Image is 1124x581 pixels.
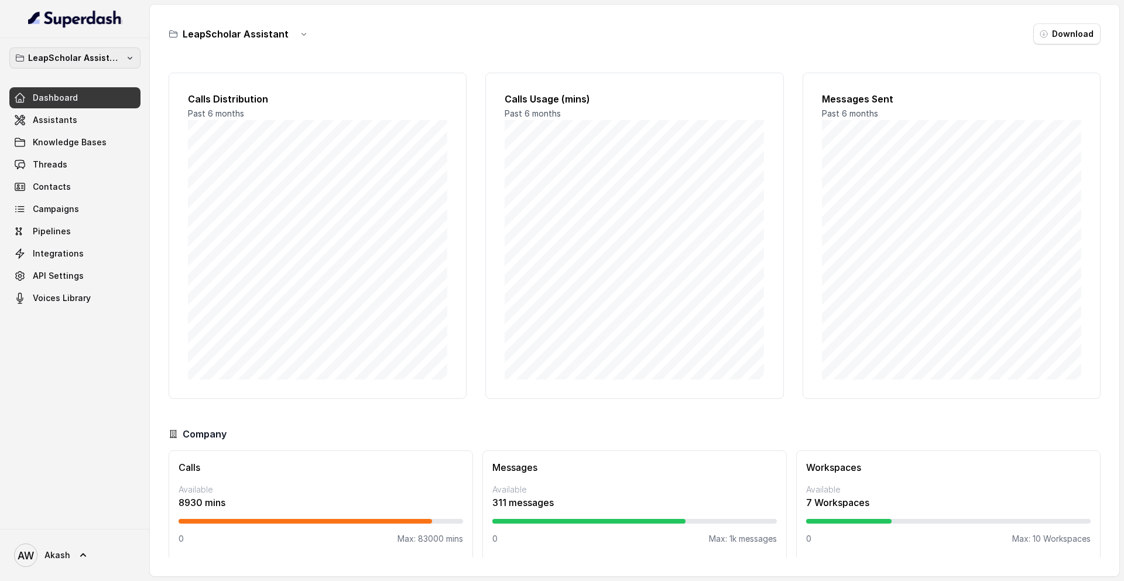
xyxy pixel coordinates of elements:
[44,549,70,561] span: Akash
[492,460,777,474] h3: Messages
[33,92,78,104] span: Dashboard
[33,136,107,148] span: Knowledge Bases
[188,92,447,106] h2: Calls Distribution
[9,265,140,286] a: API Settings
[33,292,91,304] span: Voices Library
[806,460,1091,474] h3: Workspaces
[28,9,122,28] img: light.svg
[183,427,227,441] h3: Company
[9,243,140,264] a: Integrations
[806,484,1091,495] p: Available
[9,176,140,197] a: Contacts
[179,533,184,545] p: 0
[28,51,122,65] p: LeapScholar Assistant
[822,92,1081,106] h2: Messages Sent
[18,549,34,562] text: AW
[188,108,244,118] span: Past 6 months
[505,92,764,106] h2: Calls Usage (mins)
[33,270,84,282] span: API Settings
[9,154,140,175] a: Threads
[1012,533,1091,545] p: Max: 10 Workspaces
[9,87,140,108] a: Dashboard
[806,495,1091,510] p: 7 Workspaces
[9,199,140,220] a: Campaigns
[33,181,71,193] span: Contacts
[9,132,140,153] a: Knowledge Bases
[33,248,84,259] span: Integrations
[806,533,811,545] p: 0
[822,108,878,118] span: Past 6 months
[9,288,140,309] a: Voices Library
[492,484,777,495] p: Available
[183,27,289,41] h3: LeapScholar Assistant
[33,203,79,215] span: Campaigns
[33,114,77,126] span: Assistants
[179,484,463,495] p: Available
[9,221,140,242] a: Pipelines
[179,495,463,510] p: 8930 mins
[33,159,67,170] span: Threads
[9,110,140,131] a: Assistants
[179,460,463,474] h3: Calls
[492,533,498,545] p: 0
[33,225,71,237] span: Pipelines
[9,47,140,69] button: LeapScholar Assistant
[492,495,777,510] p: 311 messages
[9,539,140,572] a: Akash
[709,533,777,545] p: Max: 1k messages
[1033,23,1101,45] button: Download
[397,533,463,545] p: Max: 83000 mins
[505,108,561,118] span: Past 6 months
